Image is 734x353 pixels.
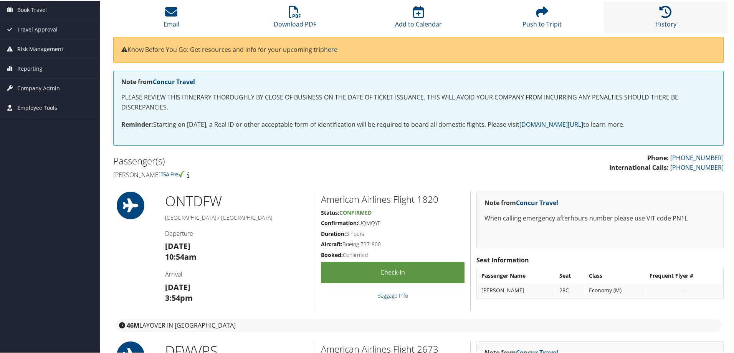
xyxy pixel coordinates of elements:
h4: Departure [165,229,309,237]
strong: Note from [121,77,195,85]
th: Passenger Name [478,268,555,282]
h2: American Airlines Flight 1820 [321,192,465,205]
a: Baggage Info [377,291,408,298]
h4: [PERSON_NAME] [113,170,413,178]
strong: [DATE] [165,281,190,292]
span: Confirmed [339,208,372,215]
strong: Note from [484,198,558,206]
span: Reporting [17,58,43,78]
th: Seat [555,268,584,282]
span: Risk Management [17,39,63,58]
p: PLEASE REVIEW THIS ITINERARY THOROUGHLY BY CLOSE OF BUSINESS ON THE DATE OF TICKET ISSUANCE. THIS... [121,92,716,111]
h5: 3 hours [321,229,465,237]
h5: Confirmed [321,250,465,258]
div: -- [650,286,719,293]
p: Starting on [DATE], a Real ID or other acceptable form of identification will be required to boar... [121,119,716,129]
a: Concur Travel [516,198,558,206]
span: Company Admin [17,78,60,97]
img: tsa-precheck.png [160,170,185,177]
td: 28C [555,283,584,297]
h4: Arrival [165,269,309,278]
p: When calling emergency afterhours number please use VIT code PN1L [484,213,716,223]
strong: Reminder: [121,119,153,128]
td: [PERSON_NAME] [478,283,555,297]
strong: Seat Information [476,255,529,264]
a: Email [164,9,179,28]
div: layover in [GEOGRAPHIC_DATA] [115,318,722,331]
strong: International Calls: [609,162,669,171]
a: here [324,45,337,53]
p: Know Before You Go: Get resources and info for your upcoming trip [121,44,716,54]
strong: Status: [321,208,339,215]
strong: [DATE] [165,240,190,250]
strong: Duration: [321,229,346,237]
h5: [GEOGRAPHIC_DATA] / [GEOGRAPHIC_DATA] [165,213,309,221]
h1: ONT DFW [165,191,309,210]
th: Frequent Flyer # [646,268,722,282]
td: Economy (M) [585,283,645,297]
strong: 46M [127,320,139,329]
a: Concur Travel [153,77,195,85]
a: [PHONE_NUMBER] [670,153,724,161]
strong: 3:54pm [165,292,193,302]
a: Add to Calendar [395,9,442,28]
a: Push to Tripit [522,9,562,28]
a: Check-in [321,261,465,282]
strong: Aircraft: [321,240,342,247]
span: Employee Tools [17,98,57,117]
h5: Boeing 737-800 [321,240,465,247]
a: Download PDF [274,9,316,28]
strong: Booked: [321,250,343,258]
strong: 10:54am [165,251,197,261]
span: Travel Approval [17,19,58,38]
h2: Passenger(s) [113,154,413,167]
strong: Confirmation: [321,219,358,226]
a: [PHONE_NUMBER] [670,162,724,171]
strong: Phone: [647,153,669,161]
a: History [655,9,676,28]
h5: UQMQYE [321,219,465,226]
a: [DOMAIN_NAME][URL] [519,119,583,128]
th: Class [585,268,645,282]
